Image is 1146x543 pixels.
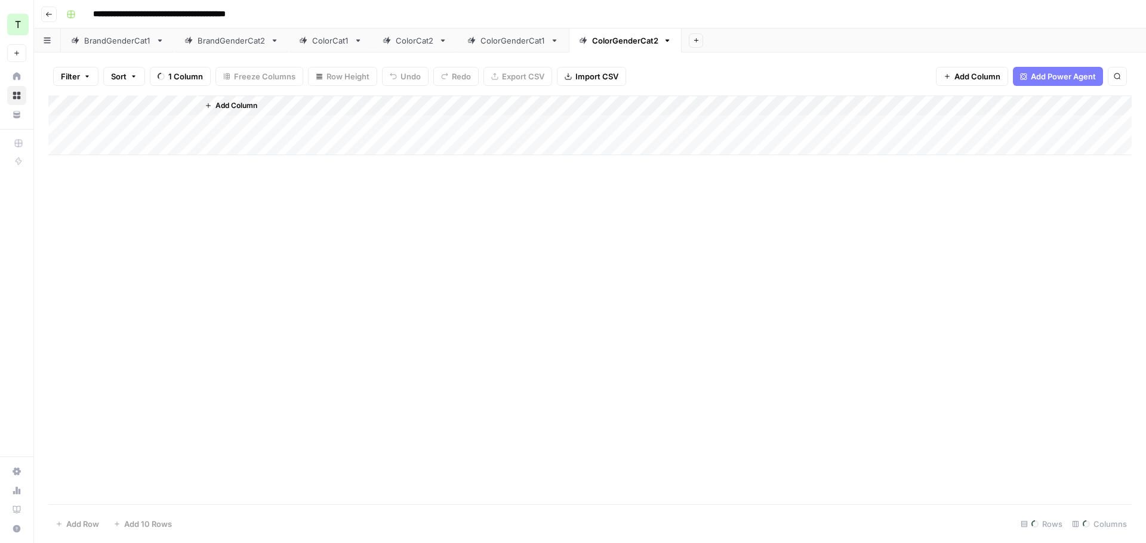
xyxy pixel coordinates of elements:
[103,67,145,86] button: Sort
[372,29,457,53] a: ColorCat2
[66,518,99,530] span: Add Row
[557,67,626,86] button: Import CSV
[7,500,26,519] a: Learning Hub
[289,29,372,53] a: ColorCat1
[7,481,26,500] a: Usage
[84,35,151,47] div: BrandGenderCat1
[124,518,172,530] span: Add 10 Rows
[382,67,429,86] button: Undo
[569,29,682,53] a: ColorGenderCat2
[7,10,26,39] button: Workspace: TY SEO Team
[954,70,1000,82] span: Add Column
[61,70,80,82] span: Filter
[111,70,127,82] span: Sort
[1016,514,1067,533] div: Rows
[7,86,26,105] a: Browse
[502,70,544,82] span: Export CSV
[483,67,552,86] button: Export CSV
[15,17,21,32] span: T
[106,514,179,533] button: Add 10 Rows
[7,519,26,538] button: Help + Support
[150,67,211,86] button: 1 Column
[312,35,349,47] div: ColorCat1
[457,29,569,53] a: ColorGenderCat1
[168,70,203,82] span: 1 Column
[200,98,262,113] button: Add Column
[433,67,479,86] button: Redo
[215,100,257,111] span: Add Column
[198,35,266,47] div: BrandGenderCat2
[401,70,421,82] span: Undo
[215,67,303,86] button: Freeze Columns
[48,514,106,533] button: Add Row
[61,29,174,53] a: BrandGenderCat1
[7,105,26,124] a: Your Data
[1013,67,1103,86] button: Add Power Agent
[452,70,471,82] span: Redo
[234,70,295,82] span: Freeze Columns
[575,70,618,82] span: Import CSV
[936,67,1008,86] button: Add Column
[396,35,434,47] div: ColorCat2
[1067,514,1132,533] div: Columns
[7,462,26,481] a: Settings
[7,67,26,86] a: Home
[53,67,98,86] button: Filter
[308,67,377,86] button: Row Height
[326,70,369,82] span: Row Height
[480,35,546,47] div: ColorGenderCat1
[174,29,289,53] a: BrandGenderCat2
[1031,70,1096,82] span: Add Power Agent
[592,35,658,47] div: ColorGenderCat2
